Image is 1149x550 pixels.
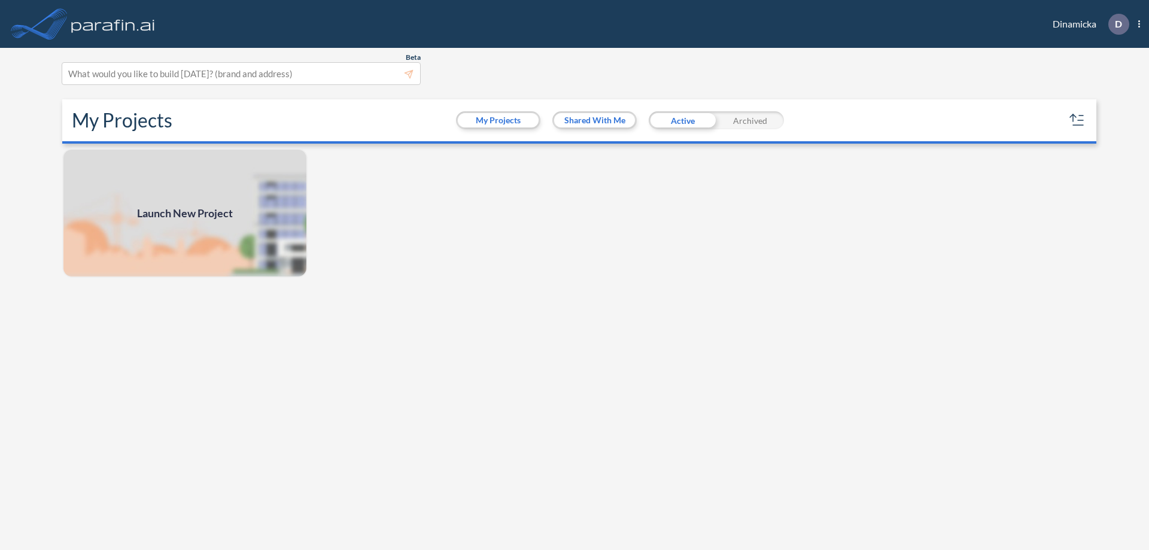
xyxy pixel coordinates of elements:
[1035,14,1140,35] div: Dinamicka
[69,12,157,36] img: logo
[716,111,784,129] div: Archived
[62,148,308,278] a: Launch New Project
[62,148,308,278] img: add
[1068,111,1087,130] button: sort
[1115,19,1122,29] p: D
[458,113,539,127] button: My Projects
[137,205,233,221] span: Launch New Project
[406,53,421,62] span: Beta
[72,109,172,132] h2: My Projects
[649,111,716,129] div: Active
[554,113,635,127] button: Shared With Me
